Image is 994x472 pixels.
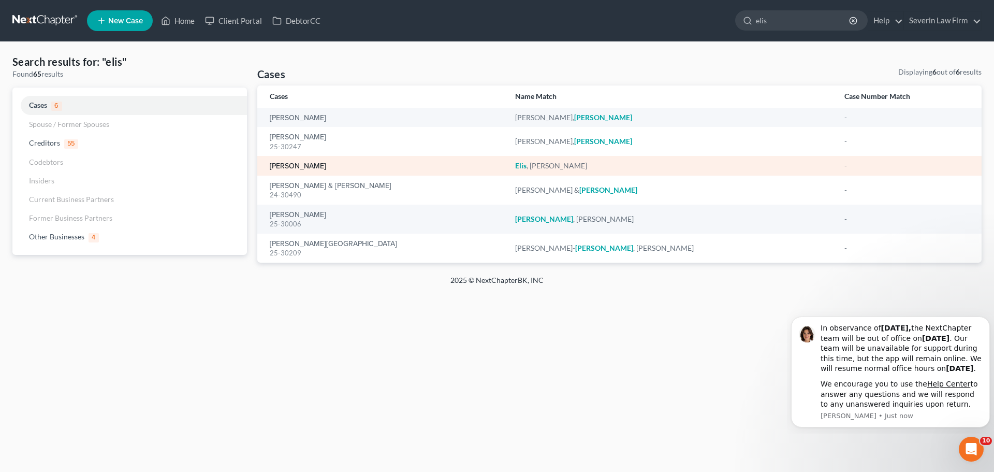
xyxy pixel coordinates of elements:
div: - [844,161,970,171]
a: Spouse / Former Spouses [12,115,247,134]
h4: Cases [257,67,285,81]
div: - [844,185,970,195]
h4: Search results for: "elis" [12,54,247,69]
em: [PERSON_NAME] [574,137,632,146]
div: - [844,243,970,253]
a: Codebtors [12,153,247,171]
div: 2025 © NextChapterBK, INC [202,275,792,294]
a: Other Businesses4 [12,227,247,247]
em: [PERSON_NAME] [515,214,573,223]
a: Severin Law Firm [904,11,981,30]
th: Name Match [507,85,836,108]
a: Creditors55 [12,134,247,153]
a: [PERSON_NAME] & [PERSON_NAME] [270,182,391,190]
span: New Case [108,17,143,25]
div: - [844,214,970,224]
span: 10 [980,437,992,445]
div: , [PERSON_NAME] [515,161,827,171]
a: Help [868,11,903,30]
div: Displaying out of results [898,67,982,77]
span: Current Business Partners [29,195,114,204]
div: [PERSON_NAME] & [515,185,827,195]
a: DebtorCC [267,11,326,30]
a: Former Business Partners [12,209,247,227]
span: 4 [89,233,99,242]
th: Case Number Match [836,85,982,108]
em: [PERSON_NAME] [574,113,632,122]
a: Client Portal [200,11,267,30]
a: [PERSON_NAME][GEOGRAPHIC_DATA] [270,240,397,248]
div: Found results [12,69,247,79]
div: [PERSON_NAME], [515,136,827,147]
div: 25-30209 [270,248,499,258]
span: Former Business Partners [29,213,112,222]
span: 6 [51,102,62,111]
em: [PERSON_NAME] [575,244,633,252]
em: Elis [515,161,527,170]
div: - [844,112,970,123]
span: Other Businesses [29,232,84,241]
a: [PERSON_NAME] [270,163,326,170]
div: - [844,136,970,147]
strong: 65 [33,69,41,78]
span: Codebtors [29,158,63,166]
span: Insiders [29,176,54,185]
iframe: Intercom live chat [959,437,984,462]
a: Home [156,11,200,30]
em: [PERSON_NAME] [579,185,637,194]
iframe: Intercom notifications message [787,297,994,434]
div: , [PERSON_NAME] [515,214,827,224]
a: [PERSON_NAME] [270,211,326,219]
span: Creditors [29,138,60,147]
a: Cases6 [12,96,247,115]
span: Spouse / Former Spouses [29,120,109,128]
a: [PERSON_NAME] [270,134,326,141]
a: Insiders [12,171,247,190]
input: Search by name... [756,11,851,30]
div: 25-30247 [270,142,499,152]
strong: 6 [932,67,937,76]
a: [PERSON_NAME] [270,115,326,122]
div: [PERSON_NAME], [515,112,827,123]
span: 55 [64,139,78,149]
th: Cases [257,85,507,108]
div: 25-30006 [270,219,499,229]
div: [PERSON_NAME]- , [PERSON_NAME] [515,243,827,253]
a: Current Business Partners [12,190,247,209]
span: Cases [29,101,47,109]
div: 24-30490 [270,190,499,200]
strong: 6 [956,67,960,76]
